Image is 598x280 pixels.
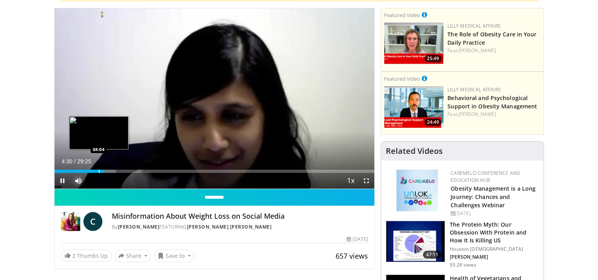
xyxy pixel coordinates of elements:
[74,158,76,165] span: /
[386,146,443,156] h4: Related Videos
[451,210,537,217] div: [DATE]
[112,212,368,221] h4: Misinformation About Weight Loss on Social Media
[62,158,72,165] span: 4:30
[384,23,443,64] img: e1208b6b-349f-4914-9dd7-f97803bdbf1d.png.150x105_q85_crop-smart_upscale.png
[336,251,368,261] span: 657 views
[72,252,75,259] span: 2
[451,170,520,184] a: CaReMeLO Conference and Education Hub
[115,250,151,262] button: Share
[55,170,375,173] div: Progress Bar
[423,251,442,259] span: 47:11
[447,47,540,54] div: Feat.
[447,94,537,110] a: Behavioral and Psychological Support in Obesity Management
[384,75,420,82] small: Featured Video
[384,86,443,128] a: 24:49
[386,221,539,268] a: 47:11 The Protein Myth: Our Obsession With Protein and How It Is Killing US Houston [DEMOGRAPHIC_...
[61,250,111,262] a: 2 Thumbs Up
[458,111,496,117] a: [PERSON_NAME]
[447,111,540,118] div: Feat.
[384,11,420,19] small: Featured Video
[450,221,539,244] h3: The Protein Myth: Our Obsession With Protein and How It Is Killing US
[112,223,368,231] div: By FEATURING ,
[447,23,501,29] a: Lilly Medical Affairs
[55,8,375,189] video-js: Video Player
[230,223,272,230] a: [PERSON_NAME]
[70,173,86,189] button: Mute
[77,158,91,165] span: 29:25
[384,23,443,64] a: 25:49
[424,55,441,62] span: 25:49
[447,86,501,93] a: Lilly Medical Affairs
[386,221,445,262] img: b7b8b05e-5021-418b-a89a-60a270e7cf82.150x105_q85_crop-smart_upscale.jpg
[154,250,194,262] button: Save to
[69,116,128,149] img: image.jpeg
[450,254,539,260] p: [PERSON_NAME]
[424,119,441,126] span: 24:49
[118,223,160,230] a: [PERSON_NAME]
[447,30,536,46] a: The Role of Obesity Care in Your Daily Practice
[450,262,476,268] p: 93.2K views
[55,173,70,189] button: Pause
[451,185,536,209] a: Obesity Management is a Long Journey: Chances and Challenges Webinar
[458,47,496,54] a: [PERSON_NAME]
[187,223,229,230] a: [PERSON_NAME]
[450,246,539,252] p: Houston [DEMOGRAPHIC_DATA]
[61,212,80,231] img: Dr. Carolynn Francavilla
[347,236,368,243] div: [DATE]
[396,170,438,211] img: 45df64a9-a6de-482c-8a90-ada250f7980c.png.150x105_q85_autocrop_double_scale_upscale_version-0.2.jpg
[83,212,102,231] a: C
[358,173,374,189] button: Fullscreen
[343,173,358,189] button: Playback Rate
[384,86,443,128] img: ba3304f6-7838-4e41-9c0f-2e31ebde6754.png.150x105_q85_crop-smart_upscale.png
